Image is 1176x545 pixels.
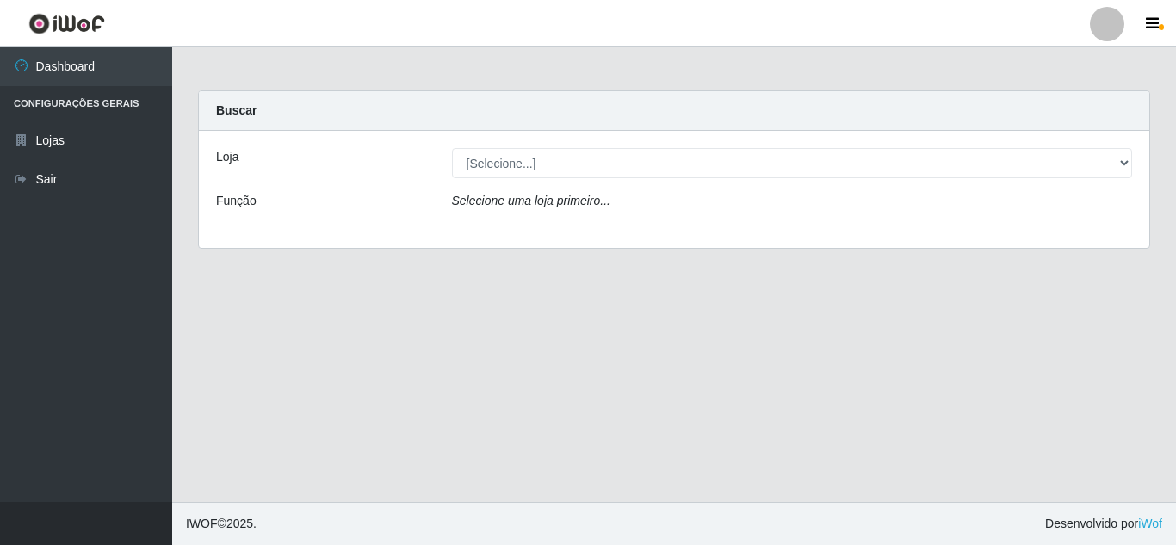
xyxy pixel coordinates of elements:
[216,103,257,117] strong: Buscar
[1138,517,1162,530] a: iWof
[216,192,257,210] label: Função
[452,194,610,207] i: Selecione uma loja primeiro...
[186,517,218,530] span: IWOF
[28,13,105,34] img: CoreUI Logo
[1045,515,1162,533] span: Desenvolvido por
[186,515,257,533] span: © 2025 .
[216,148,238,166] label: Loja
